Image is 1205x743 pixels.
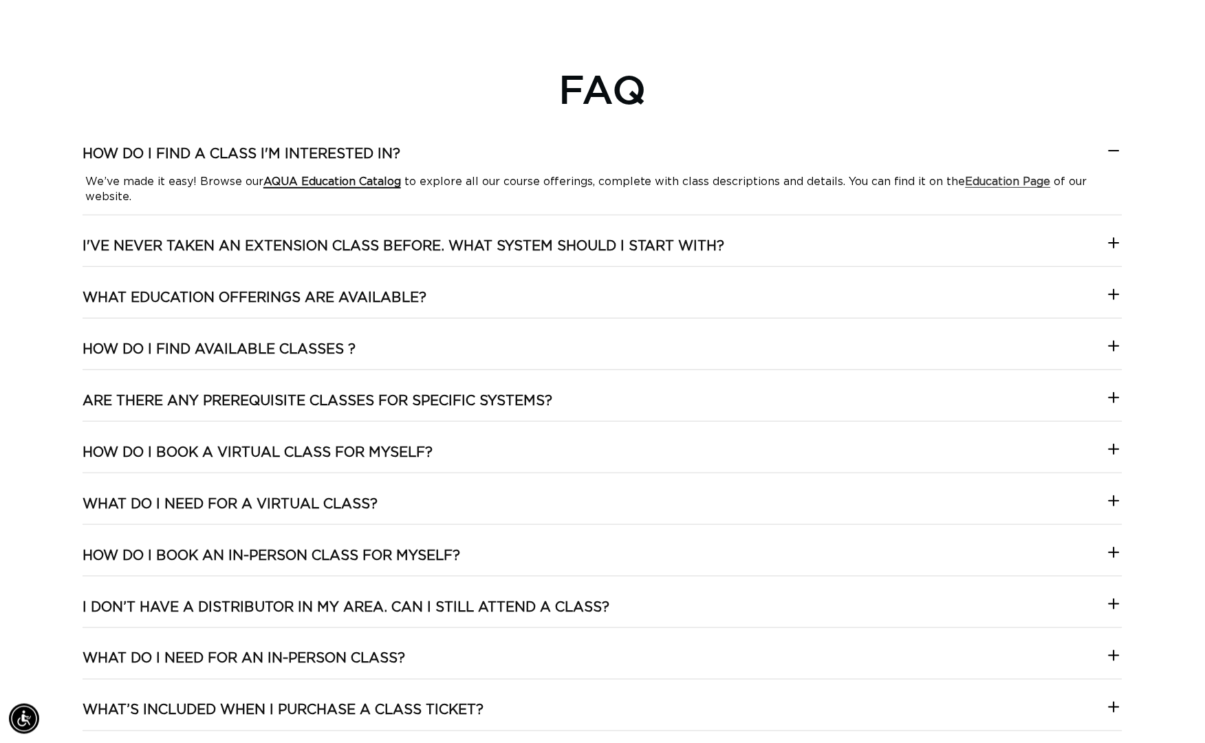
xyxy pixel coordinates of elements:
[83,289,1122,318] summary: What Education offerings are available?
[83,392,1122,421] summary: Are there any prerequisite classes for specific systems?
[9,704,39,734] div: Accessibility Menu
[83,237,1122,266] summary: I've never taken an extension class before. What system should I start with?
[83,650,1122,679] summary: What do I need for an In-person Class?
[83,65,1122,112] h2: FAQ
[83,702,1122,731] summary: What’s included when I purchase a class ticket?
[1136,677,1205,743] iframe: Chat Widget
[83,444,433,462] h3: How do I book a Virtual class for myself?
[83,495,1122,524] summary: What do I need for a virtual class?
[263,176,401,187] a: AQUA Education Catalog
[83,599,1122,627] summary: I don’t have a distributor in my area. Can I still attend a class?
[85,174,1120,204] p: We’ve made it easy! Browse our to explore all our course offerings, complete with class descripti...
[83,145,1122,174] summary: How do I find a class I'm interested in?
[83,237,725,255] h3: I've never taken an extension class before. What system should I start with?
[83,547,460,565] h3: How do I book an In-person class for myself?
[83,599,609,616] h3: I don’t have a distributor in my area. Can I still attend a class?
[966,176,1051,187] a: Education Page
[83,702,484,720] h3: What’s included when I purchase a class ticket?
[83,650,405,668] h3: What do I need for an In-person Class?
[83,174,1122,204] div: How do I find a class I'm interested in?
[83,547,1122,576] summary: How do I book an In-person class for myself?
[83,289,426,307] h3: What Education offerings are available?
[83,341,356,358] h3: How do I find available classes ?
[83,145,400,163] h3: How do I find a class I'm interested in?
[83,341,1122,369] summary: How do I find available classes ?
[83,495,378,513] h3: What do I need for a virtual class?
[83,444,1122,473] summary: How do I book a Virtual class for myself?
[83,392,552,410] h3: Are there any prerequisite classes for specific systems?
